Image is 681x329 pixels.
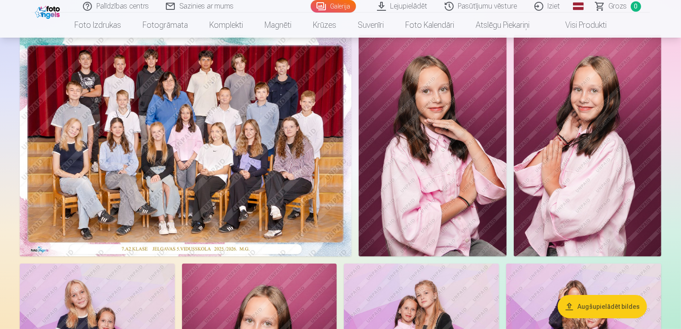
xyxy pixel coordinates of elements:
[540,13,617,38] a: Visi produkti
[631,1,641,12] span: 0
[302,13,347,38] a: Krūzes
[132,13,199,38] a: Fotogrāmata
[558,295,647,318] button: Augšupielādēt bildes
[199,13,254,38] a: Komplekti
[609,1,627,12] span: Grozs
[64,13,132,38] a: Foto izdrukas
[465,13,540,38] a: Atslēgu piekariņi
[395,13,465,38] a: Foto kalendāri
[347,13,395,38] a: Suvenīri
[35,4,62,19] img: /fa1
[254,13,302,38] a: Magnēti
